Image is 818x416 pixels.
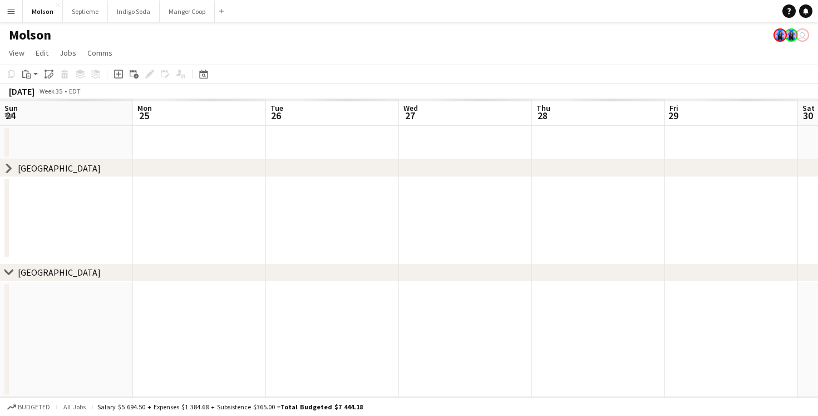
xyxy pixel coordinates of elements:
[136,109,152,122] span: 25
[137,103,152,113] span: Mon
[3,109,18,122] span: 24
[97,403,363,411] div: Salary $5 694.50 + Expenses $1 384.68 + Subsistence $365.00 =
[669,103,678,113] span: Fri
[18,267,101,278] div: [GEOGRAPHIC_DATA]
[31,46,53,60] a: Edit
[18,403,50,411] span: Budgeted
[796,28,809,42] app-user-avatar: Poojitha Bangalore Girish
[280,403,363,411] span: Total Budgeted $7 444.18
[773,28,787,42] app-user-avatar: Laurence Pare
[37,87,65,95] span: Week 35
[402,109,418,122] span: 27
[36,48,48,58] span: Edit
[87,48,112,58] span: Comms
[83,46,117,60] a: Comms
[23,1,63,22] button: Molson
[269,109,283,122] span: 26
[536,103,550,113] span: Thu
[4,103,18,113] span: Sun
[9,27,51,43] h1: Molson
[18,163,101,174] div: [GEOGRAPHIC_DATA]
[60,48,76,58] span: Jobs
[63,1,108,22] button: Septieme
[403,103,418,113] span: Wed
[55,46,81,60] a: Jobs
[668,109,678,122] span: 29
[69,87,81,95] div: EDT
[535,109,550,122] span: 28
[785,28,798,42] app-user-avatar: Laurence Pare
[108,1,160,22] button: Indigo Soda
[61,403,88,411] span: All jobs
[270,103,283,113] span: Tue
[160,1,215,22] button: Manger Coop
[9,86,35,97] div: [DATE]
[6,401,52,413] button: Budgeted
[801,109,815,122] span: 30
[4,46,29,60] a: View
[9,48,24,58] span: View
[802,103,815,113] span: Sat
